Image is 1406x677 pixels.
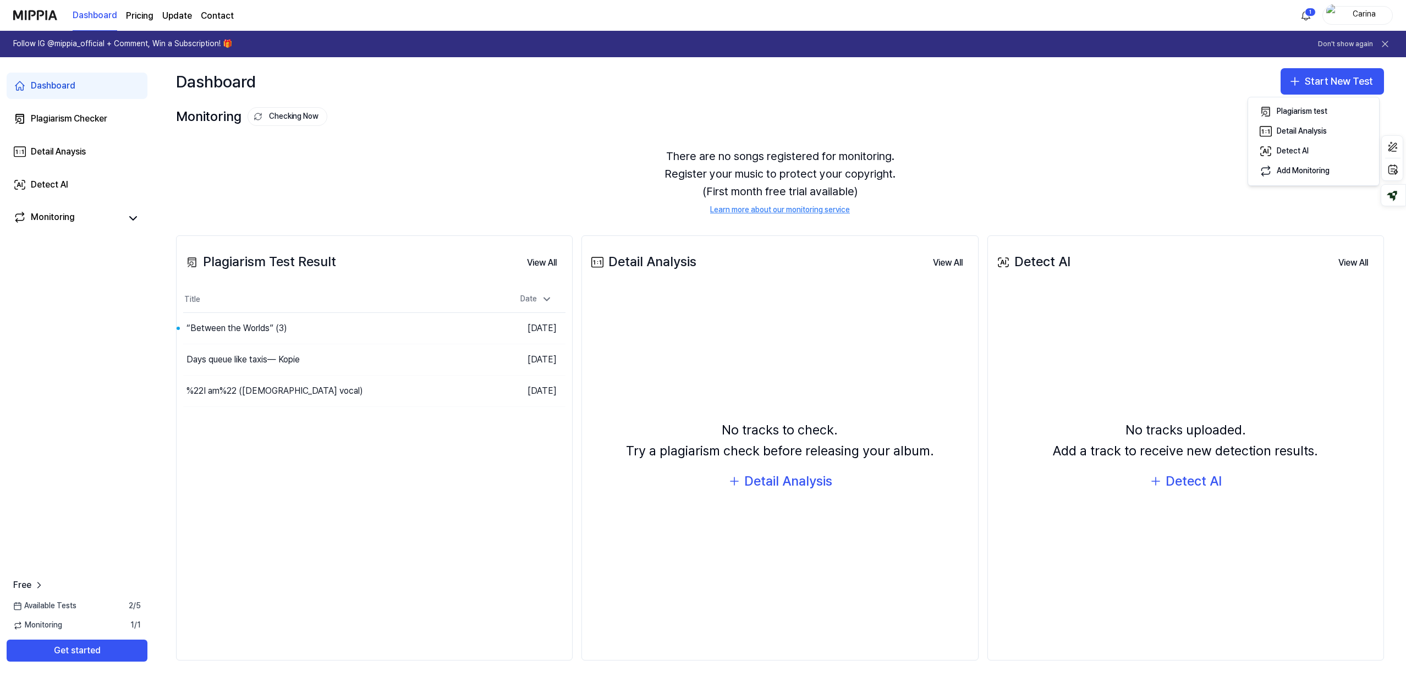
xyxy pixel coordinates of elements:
a: Dashboard [7,73,147,99]
a: Plagiarism Checker [7,106,147,132]
h1: Follow IG @mippia_official + Comment, Win a Subscription! 🎁 [13,38,232,49]
button: Detect AI [1149,471,1222,492]
a: View All [518,251,565,274]
a: Detect AI [7,172,147,198]
a: Detail Anaysis [7,139,147,165]
div: Date [516,290,557,308]
div: Detail Analysis [744,471,832,492]
span: Available Tests [13,601,76,612]
td: [DATE] [470,344,565,376]
div: Plagiarism Test Result [183,251,336,272]
button: Detail Analysis [728,471,832,492]
a: View All [1330,251,1377,274]
div: Detail Analysis [1277,126,1327,137]
div: Plagiarism Checker [31,112,107,125]
span: Monitoring [13,620,62,631]
a: Update [162,9,192,23]
th: Title [183,287,470,313]
td: [DATE] [470,376,565,407]
div: “Between the Worlds” (3) [186,322,287,335]
a: Dashboard [73,1,117,31]
a: Learn more about our monitoring service [710,205,850,216]
span: Free [13,579,31,592]
button: Get started [7,640,147,662]
button: Add Monitoring [1253,161,1375,181]
button: Don't show again [1318,40,1373,49]
button: View All [518,252,565,274]
a: Monitoring [13,211,121,226]
a: View All [924,251,971,274]
div: Monitoring [176,106,327,127]
div: Monitoring [31,211,75,226]
span: 2 / 5 [129,601,141,612]
div: Detect AI [1166,471,1222,492]
div: %22I am%22 ([DEMOGRAPHIC_DATA] vocal) [186,384,363,398]
a: Free [13,579,45,592]
div: Detect AI [995,251,1070,272]
img: profile [1326,4,1339,26]
span: 1 / 1 [130,620,141,631]
div: Days queue like taxis— Kopie [186,353,300,366]
div: Detail Analysis [589,251,696,272]
div: Dashboard [31,79,75,92]
div: Add Monitoring [1277,166,1330,177]
div: 1 [1305,8,1316,16]
a: Pricing [126,9,153,23]
td: [DATE] [470,313,565,344]
button: Checking Now [248,107,327,126]
div: There are no songs registered for monitoring. Register your music to protect your copyright. (Fir... [176,134,1384,229]
div: No tracks uploaded. Add a track to receive new detection results. [1053,420,1318,462]
div: Detect AI [31,178,68,191]
div: Carina [1343,9,1386,21]
div: Detect AI [1277,146,1309,157]
div: Dashboard [176,68,256,95]
a: Contact [201,9,234,23]
button: View All [1330,252,1377,274]
button: profileCarina [1322,6,1393,25]
button: Detect AI [1253,141,1375,161]
button: Plagiarism test [1253,102,1375,122]
button: Detail Analysis [1253,122,1375,141]
div: No tracks to check. Try a plagiarism check before releasing your album. [626,420,934,462]
div: Detail Anaysis [31,145,86,158]
button: Start New Test [1281,68,1384,95]
button: View All [924,252,971,274]
img: 알림 [1299,9,1312,22]
div: Plagiarism test [1277,106,1327,117]
button: 알림1 [1297,7,1315,24]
